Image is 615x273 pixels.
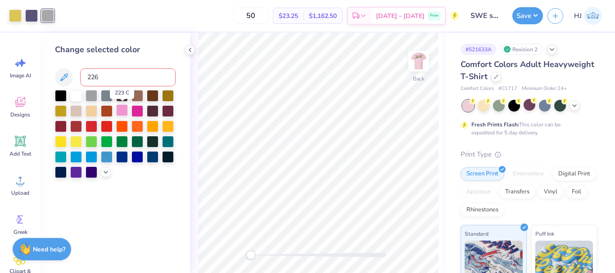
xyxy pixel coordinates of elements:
[570,7,606,25] a: HJ
[110,86,134,99] div: 223 C
[507,167,550,181] div: Embroidery
[461,149,597,160] div: Print Type
[574,11,582,21] span: HJ
[33,245,65,254] strong: Need help?
[461,44,497,55] div: # 521633A
[461,167,504,181] div: Screen Print
[376,11,425,21] span: [DATE] - [DATE]
[10,72,31,79] span: Image AI
[279,11,298,21] span: $23.25
[246,251,255,260] div: Accessibility label
[512,7,543,24] button: Save
[413,75,425,83] div: Back
[566,185,587,199] div: Foil
[522,85,567,93] span: Minimum Order: 24 +
[471,121,519,128] strong: Fresh Prints Flash:
[410,52,428,70] img: Back
[55,44,176,56] div: Change selected color
[14,228,27,236] span: Greek
[461,203,504,217] div: Rhinestones
[535,229,554,238] span: Puff Ink
[501,44,543,55] div: Revision 2
[461,185,497,199] div: Applique
[538,185,563,199] div: Vinyl
[465,229,488,238] span: Standard
[584,7,602,25] img: Hughe Josh Cabanete
[461,85,494,93] span: Comfort Colors
[11,189,29,197] span: Upload
[233,8,268,24] input: – –
[552,167,596,181] div: Digital Print
[9,150,31,157] span: Add Text
[499,185,535,199] div: Transfers
[471,121,582,137] div: This color can be expedited for 5 day delivery.
[461,59,594,82] span: Comfort Colors Adult Heavyweight T-Shirt
[430,13,439,19] span: Free
[498,85,517,93] span: # C1717
[80,68,176,86] input: e.g. 7428 c
[464,7,508,25] input: Untitled Design
[309,11,337,21] span: $1,162.50
[10,111,30,118] span: Designs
